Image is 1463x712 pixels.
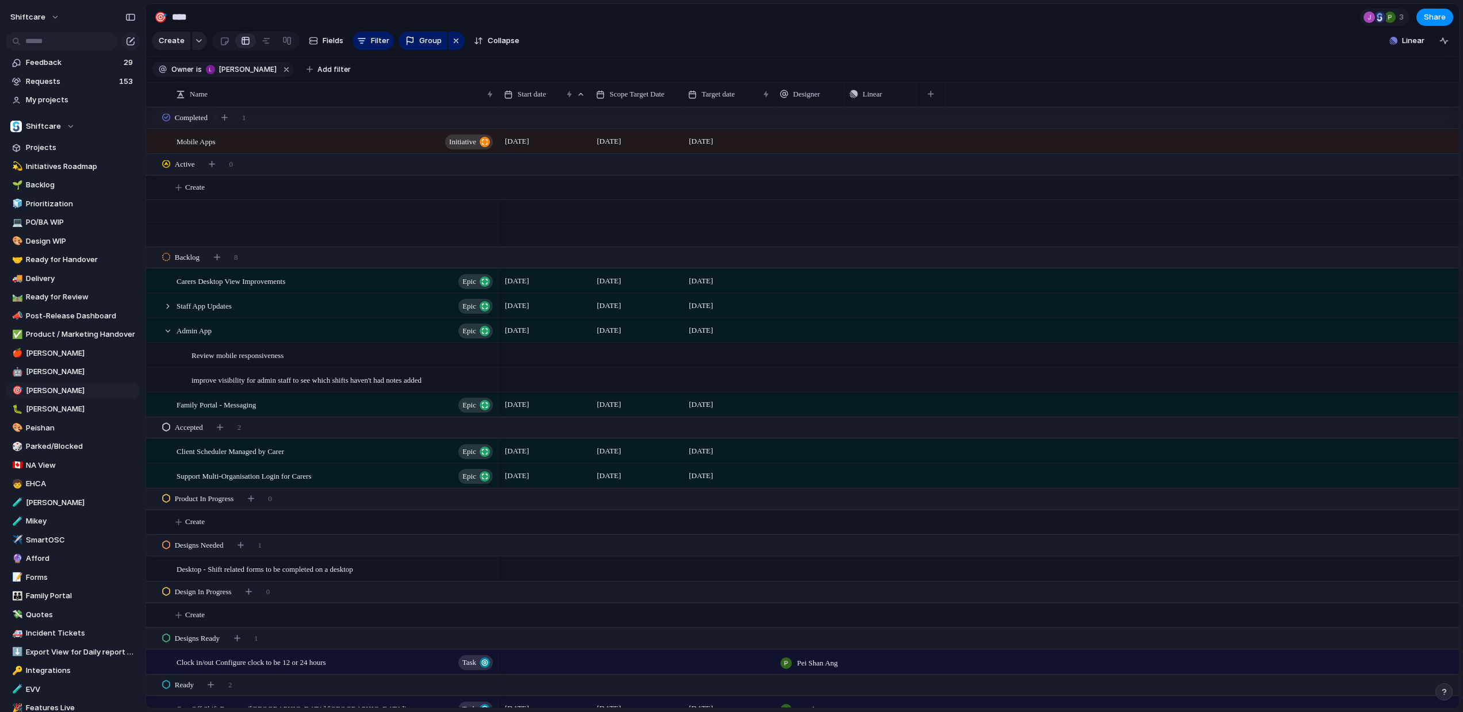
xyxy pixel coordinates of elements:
div: 🐛 [12,403,20,416]
span: Active [175,159,195,170]
span: Epic [462,298,476,314]
span: [DATE] [594,134,624,148]
span: Target date [702,88,735,100]
a: 🇨🇦NA View [6,457,140,474]
span: [DATE] [594,398,624,411]
button: 🔑 [10,665,22,676]
div: 👪 [12,590,20,603]
span: Add filter [317,64,351,75]
a: 📣Post-Release Dashboard [6,307,140,325]
button: ✈️ [10,534,22,546]
span: PO/BA WIP [26,217,136,228]
button: Task [458,655,493,670]
span: Afford [26,553,136,564]
div: 📝 [12,571,20,584]
span: Group [419,35,442,47]
span: Shiftcare [26,121,61,132]
div: 🧪 [12,683,20,696]
span: Desktop - Shift related forms to be completed on a desktop [177,562,353,575]
div: ✈️SmartOSC [6,532,140,549]
button: 🧪 [10,684,22,695]
a: 💻PO/BA WIP [6,214,140,231]
span: Create [159,35,185,47]
span: Design In Progress [175,586,232,598]
span: improve visibility for admin staff to see which shifts haven't had notes added [192,373,422,386]
div: 💸Quotes [6,606,140,624]
a: 🚑Incident Tickets [6,625,140,642]
div: 🔑 [12,664,20,678]
button: initiative [445,134,493,149]
span: Peishan [26,422,136,434]
button: 📝 [10,572,22,583]
div: 🎯 [154,9,167,25]
span: Backlog [26,179,136,191]
span: Mikey [26,515,136,527]
a: 🎨Design WIP [6,233,140,250]
button: 🤖 [10,366,22,378]
div: 🚑 [12,627,20,640]
button: 🐛 [10,403,22,415]
button: 🚚 [10,273,22,284]
div: 💫 [12,160,20,173]
div: ✈️ [12,533,20,546]
span: Create [185,609,205,621]
span: Admin App [177,324,212,337]
div: 🍎[PERSON_NAME] [6,345,140,362]
span: [DATE] [686,299,716,313]
div: 💸 [12,608,20,621]
a: ⬇️Export View for Daily report [DATE] [6,644,140,661]
span: [DATE] [502,444,532,458]
div: 📣 [12,309,20,322]
span: is [196,64,202,75]
div: 🧪[PERSON_NAME] [6,494,140,511]
span: [DATE] [594,274,624,288]
span: Accepted [175,422,203,433]
span: Linear [863,88,882,100]
a: 🎯[PERSON_NAME] [6,382,140,399]
div: 🇨🇦 [12,459,20,472]
span: [DATE] [502,469,532,483]
span: 153 [119,76,135,87]
div: 🎲Parked/Blocked [6,438,140,455]
a: 🔮Afford [6,550,140,567]
span: Collapse [488,35,519,47]
span: Mobile Apps [177,134,216,148]
button: ✅ [10,329,22,340]
a: 🤝Ready for Handover [6,251,140,268]
span: EHCA [26,478,136,490]
a: 🌱Backlog [6,176,140,194]
button: 📣 [10,310,22,322]
div: ✅Product / Marketing Handover [6,326,140,343]
span: Delivery [26,273,136,284]
span: 2 [238,422,242,433]
span: Designs Needed [175,540,224,551]
span: [DATE] [594,324,624,337]
span: [DATE] [594,444,624,458]
span: Clock in/out Configure clock to be 12 or 24 hours [177,655,326,668]
div: 🤖 [12,365,20,379]
div: 🐛[PERSON_NAME] [6,401,140,418]
span: Quotes [26,609,136,621]
button: Linear [1385,32,1429,49]
a: 💫Initiatives Roadmap [6,158,140,175]
span: Fields [323,35,343,47]
span: Forms [26,572,136,583]
span: Family Portal [26,590,136,602]
div: 🧒EHCA [6,475,140,492]
span: Designer [793,88,820,100]
span: Epic [462,323,476,339]
div: 🎨 [12,234,20,248]
span: Epic [462,397,476,413]
span: [DATE] [686,274,716,288]
div: 🍎 [12,347,20,360]
button: ⬇️ [10,646,22,658]
span: 0 [268,493,272,505]
a: 🔑Integrations [6,662,140,679]
span: [PERSON_NAME] [26,366,136,378]
span: Task [462,655,476,671]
